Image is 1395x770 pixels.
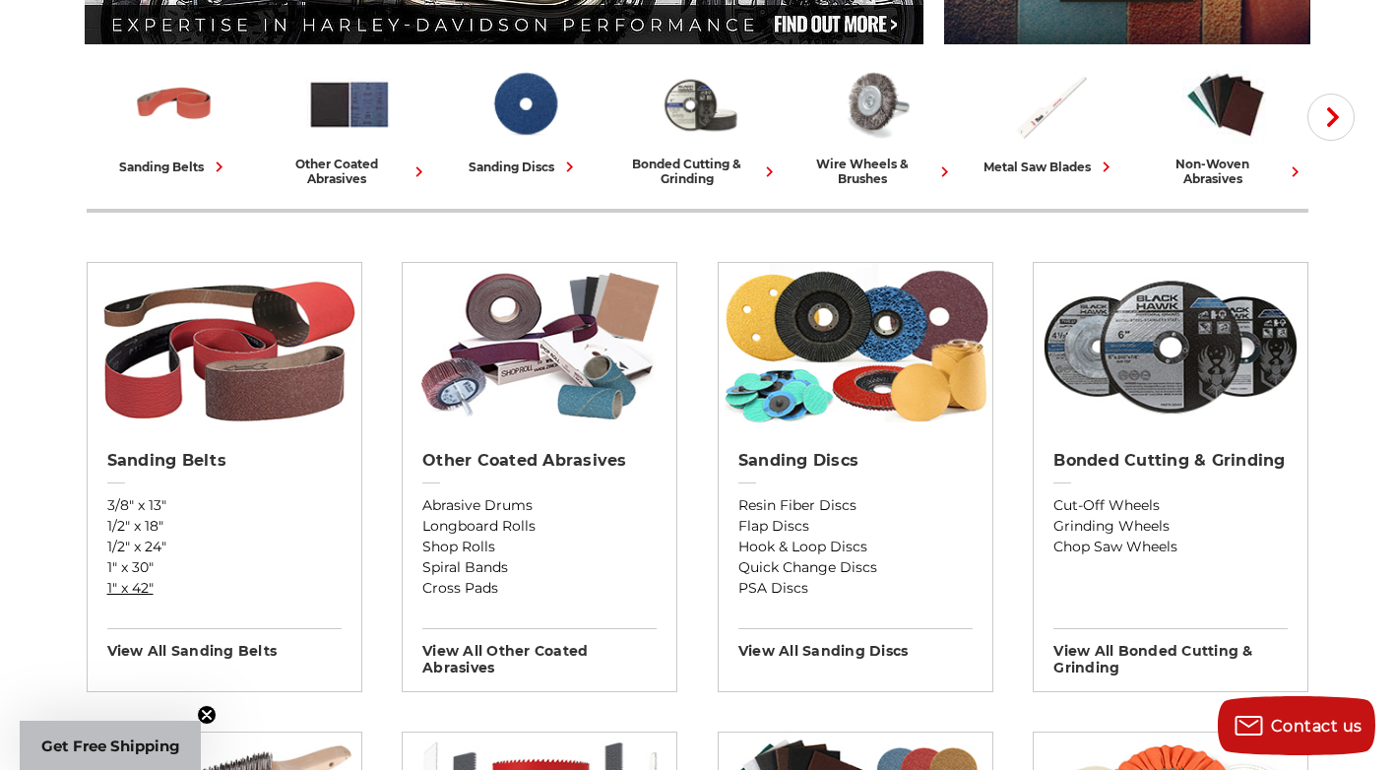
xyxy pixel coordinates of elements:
[481,62,568,147] img: Sanding Discs
[306,62,393,147] img: Other Coated Abrasives
[119,157,229,177] div: sanding belts
[1053,516,1288,537] a: Grinding Wheels
[107,537,342,557] a: 1/2" x 24"
[1053,451,1288,471] h2: Bonded Cutting & Grinding
[469,157,580,177] div: sanding discs
[738,628,973,660] h3: View All sanding discs
[832,62,919,147] img: Wire Wheels & Brushes
[738,537,973,557] a: Hook & Loop Discs
[1007,62,1094,147] img: Metal Saw Blades
[1034,263,1307,430] img: Bonded Cutting & Grinding
[422,516,657,537] a: Longboard Rolls
[738,578,973,599] a: PSA Discs
[620,62,780,186] a: bonded cutting & grinding
[738,451,973,471] h2: Sanding Discs
[107,516,342,537] a: 1/2" x 18"
[1053,628,1288,676] h3: View All bonded cutting & grinding
[620,157,780,186] div: bonded cutting & grinding
[1053,537,1288,557] a: Chop Saw Wheels
[422,451,657,471] h2: Other Coated Abrasives
[738,516,973,537] a: Flap Discs
[107,557,342,578] a: 1" x 30"
[197,705,217,725] button: Close teaser
[657,62,743,147] img: Bonded Cutting & Grinding
[422,578,657,599] a: Cross Pads
[795,62,955,186] a: wire wheels & brushes
[422,537,657,557] a: Shop Rolls
[719,263,992,430] img: Sanding Discs
[41,737,180,755] span: Get Free Shipping
[107,495,342,516] a: 3/8" x 13"
[1182,62,1269,147] img: Non-woven Abrasives
[1053,495,1288,516] a: Cut-Off Wheels
[422,557,657,578] a: Spiral Bands
[107,578,342,599] a: 1" x 42"
[1218,696,1375,755] button: Contact us
[738,495,973,516] a: Resin Fiber Discs
[795,157,955,186] div: wire wheels & brushes
[422,495,657,516] a: Abrasive Drums
[971,62,1130,177] a: metal saw blades
[20,721,201,770] div: Get Free ShippingClose teaser
[107,451,342,471] h2: Sanding Belts
[738,557,973,578] a: Quick Change Discs
[270,62,429,186] a: other coated abrasives
[88,263,361,430] img: Sanding Belts
[983,157,1116,177] div: metal saw blades
[107,628,342,660] h3: View All sanding belts
[1146,62,1305,186] a: non-woven abrasives
[95,62,254,177] a: sanding belts
[1307,94,1355,141] button: Next
[131,62,218,147] img: Sanding Belts
[403,263,676,430] img: Other Coated Abrasives
[1146,157,1305,186] div: non-woven abrasives
[270,157,429,186] div: other coated abrasives
[422,628,657,676] h3: View All other coated abrasives
[1271,717,1363,736] span: Contact us
[445,62,604,177] a: sanding discs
